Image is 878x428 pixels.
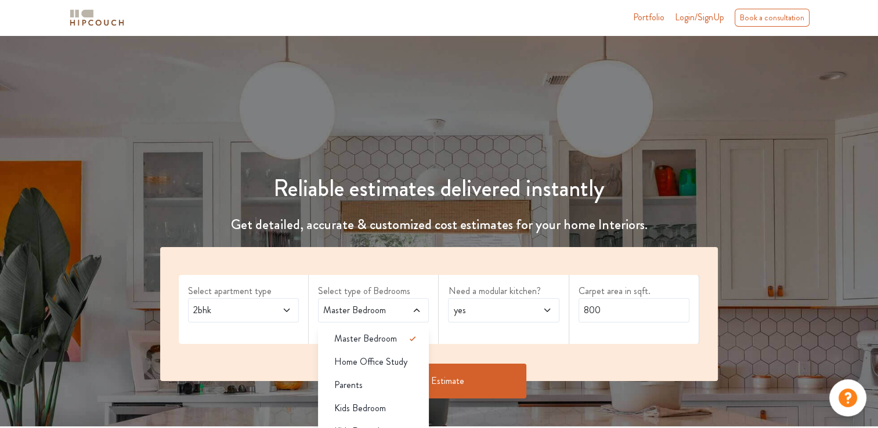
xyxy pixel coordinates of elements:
[448,284,559,298] label: Need a modular kitchen?
[735,9,810,27] div: Book a consultation
[579,284,689,298] label: Carpet area in sqft.
[318,322,429,335] div: select 1 more room(s)
[334,401,386,415] span: Kids Bedroom
[68,5,126,31] span: logo-horizontal.svg
[321,303,396,317] span: Master Bedroom
[191,303,266,317] span: 2bhk
[633,10,664,24] a: Portfolio
[153,216,725,233] h4: Get detailed, accurate & customized cost estimates for your home Interiors.
[352,364,526,398] button: Get Estimate
[579,298,689,322] input: Enter area sqft
[188,284,299,298] label: Select apartment type
[451,303,526,317] span: yes
[334,355,407,369] span: Home Office Study
[334,332,397,346] span: Master Bedroom
[153,175,725,202] h1: Reliable estimates delivered instantly
[68,8,126,28] img: logo-horizontal.svg
[334,378,363,392] span: Parents
[318,284,429,298] label: Select type of Bedrooms
[675,10,724,24] span: Login/SignUp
